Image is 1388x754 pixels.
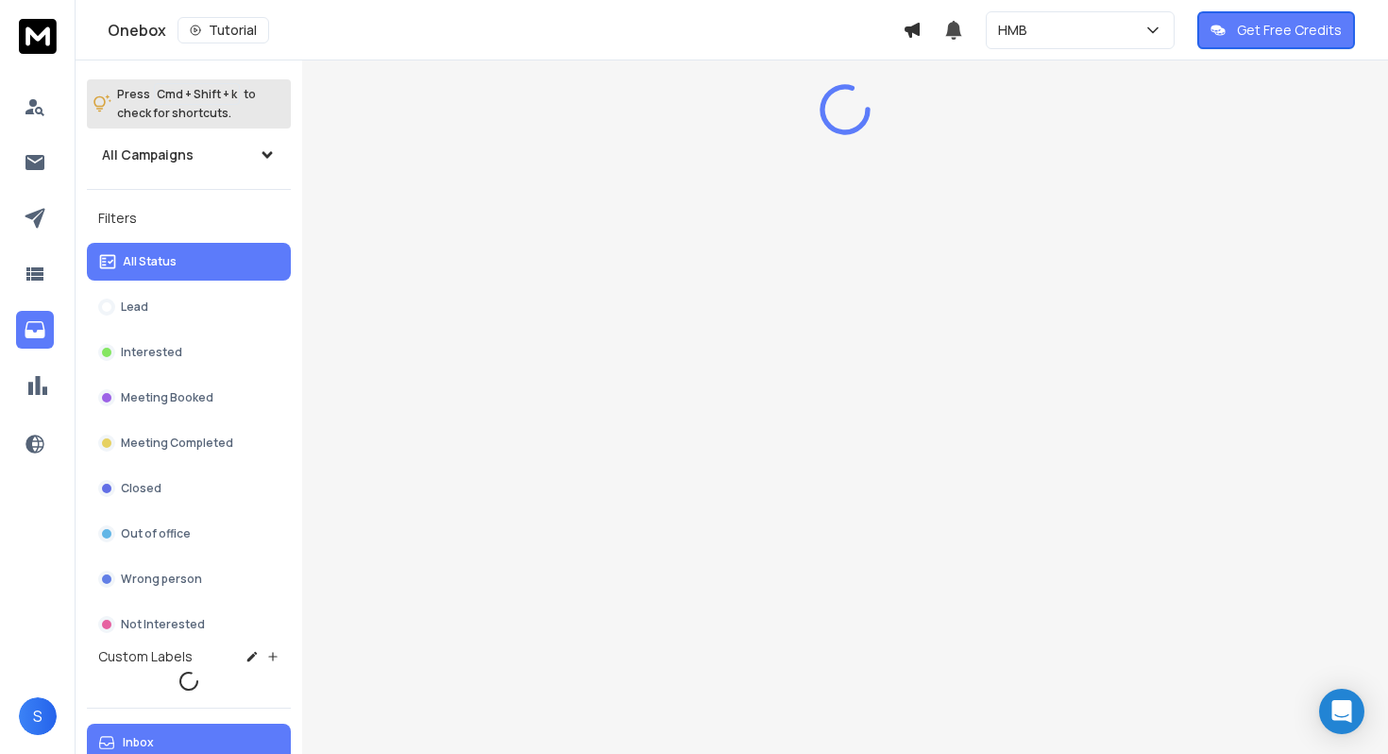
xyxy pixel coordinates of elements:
p: All Status [123,254,177,269]
button: Meeting Completed [87,424,291,462]
button: S [19,697,57,735]
p: Not Interested [121,617,205,632]
button: All Campaigns [87,136,291,174]
button: Lead [87,288,291,326]
p: Meeting Completed [121,436,233,451]
button: Tutorial [178,17,269,43]
button: Closed [87,470,291,507]
h1: All Campaigns [102,146,194,164]
p: Closed [121,481,161,496]
div: Open Intercom Messenger [1319,689,1364,734]
button: Get Free Credits [1197,11,1355,49]
p: Out of office [121,526,191,541]
p: HMB [998,21,1035,40]
button: Interested [87,334,291,371]
h3: Filters [87,205,291,231]
p: Press to check for shortcuts. [117,85,256,123]
p: Wrong person [121,572,202,587]
p: Lead [121,300,148,315]
p: Meeting Booked [121,390,213,405]
p: Inbox [123,735,154,750]
button: Wrong person [87,560,291,598]
button: Not Interested [87,606,291,643]
span: Cmd + Shift + k [154,83,240,105]
button: Out of office [87,515,291,553]
p: Interested [121,345,182,360]
p: Get Free Credits [1237,21,1342,40]
button: Meeting Booked [87,379,291,417]
h3: Custom Labels [98,647,193,666]
div: Onebox [108,17,903,43]
button: All Status [87,243,291,281]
